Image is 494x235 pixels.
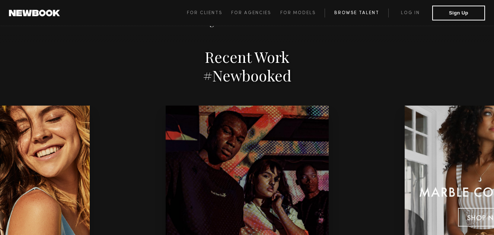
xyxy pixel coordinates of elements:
[187,11,222,15] span: For Clients
[149,48,345,85] h2: Recent Work #Newbooked
[388,9,432,17] a: Log in
[231,11,271,15] span: For Agencies
[432,6,485,20] button: Sign Up
[280,11,316,15] span: For Models
[325,9,388,17] a: Browse Talent
[187,9,231,17] a: For Clients
[280,9,325,17] a: For Models
[231,9,280,17] a: For Agencies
